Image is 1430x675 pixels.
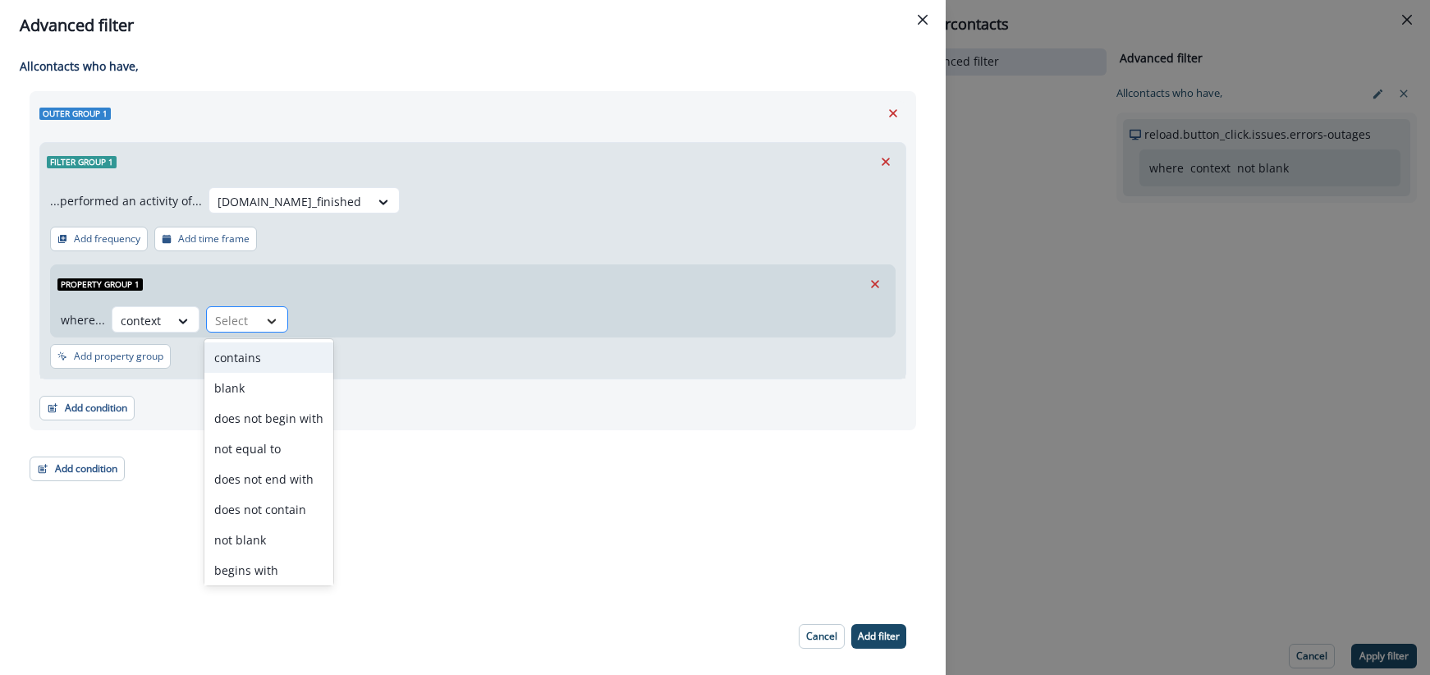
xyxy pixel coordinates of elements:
[50,192,202,209] p: ...performed an activity of...
[799,624,845,649] button: Cancel
[50,227,148,251] button: Add frequency
[806,631,837,642] p: Cancel
[204,494,333,525] div: does not contain
[61,311,105,328] p: where...
[20,13,926,38] div: Advanced filter
[204,373,333,403] div: blank
[57,278,143,291] span: Property group 1
[39,396,135,420] button: Add condition
[851,624,906,649] button: Add filter
[30,457,125,481] button: Add condition
[39,108,111,120] span: Outer group 1
[862,272,888,296] button: Remove
[204,342,333,373] div: contains
[50,344,171,369] button: Add property group
[204,403,333,434] div: does not begin with
[910,7,936,33] button: Close
[20,57,916,75] p: All contact s who have,
[204,464,333,494] div: does not end with
[204,555,333,585] div: begins with
[880,101,906,126] button: Remove
[204,434,333,464] div: not equal to
[873,149,899,174] button: Remove
[74,233,140,245] p: Add frequency
[154,227,257,251] button: Add time frame
[858,631,900,642] p: Add filter
[74,351,163,362] p: Add property group
[178,233,250,245] p: Add time frame
[204,525,333,555] div: not blank
[47,156,117,168] span: Filter group 1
